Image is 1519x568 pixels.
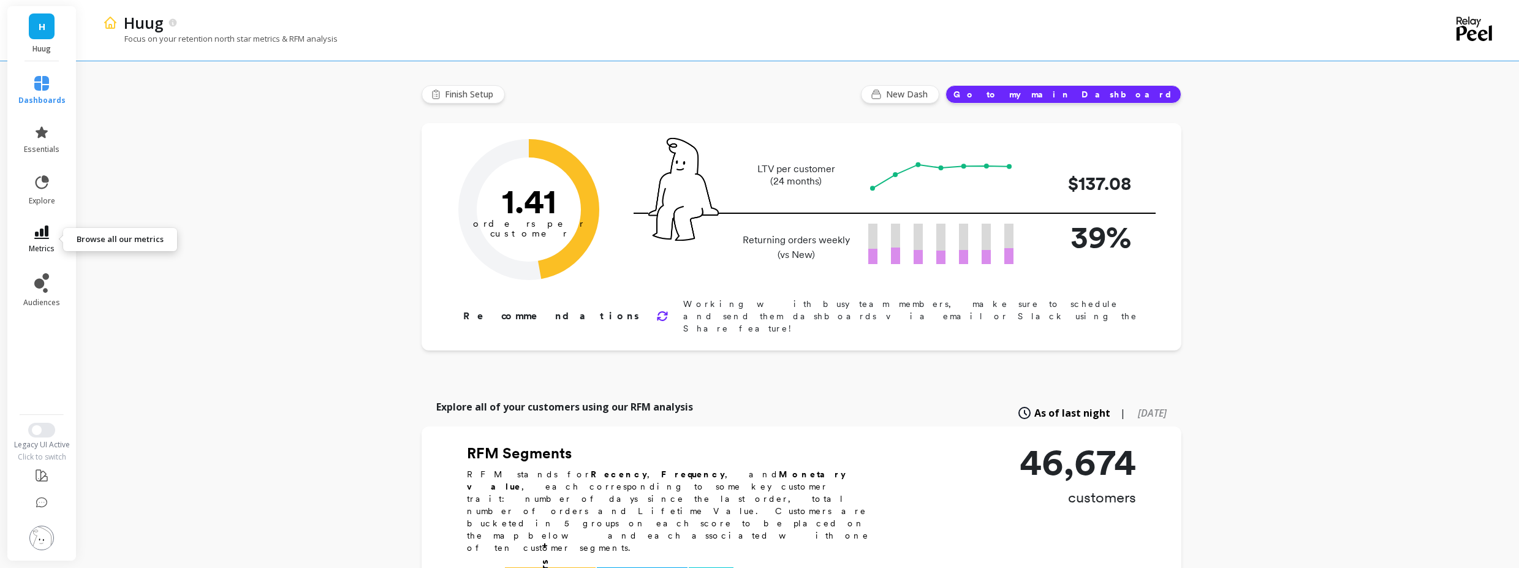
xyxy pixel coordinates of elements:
p: 46,674 [1020,444,1136,480]
p: RFM stands for , , and , each corresponding to some key customer trait: number of days since the ... [467,468,884,554]
button: Switch to New UI [28,423,55,437]
p: Huug [20,44,64,54]
tspan: customer [490,228,567,239]
p: customers [1020,488,1136,507]
p: 39% [1033,214,1131,260]
span: H [39,20,45,34]
img: header icon [103,15,118,30]
img: pal seatted on line [648,138,719,241]
span: dashboards [18,96,66,105]
span: As of last night [1034,406,1110,420]
p: Explore all of your customers using our RFM analysis [436,399,693,414]
span: | [1120,406,1126,420]
div: Click to switch [6,452,78,462]
b: Recency [591,469,647,479]
span: metrics [29,244,55,254]
span: Finish Setup [445,88,497,100]
p: Working with busy team members, make sure to schedule and send them dashboards via email or Slack... [683,298,1142,335]
span: audiences [23,298,60,308]
button: New Dash [861,85,939,104]
p: Huug [124,12,164,33]
p: $137.08 [1033,170,1131,197]
img: profile picture [29,526,54,550]
h2: RFM Segments [467,444,884,463]
span: New Dash [886,88,931,100]
p: Recommendations [463,309,642,324]
p: LTV per customer (24 months) [739,163,854,187]
span: essentials [24,145,59,154]
p: Focus on your retention north star metrics & RFM analysis [103,33,338,44]
b: Frequency [661,469,725,479]
div: Legacy UI Active [6,440,78,450]
button: Finish Setup [422,85,505,104]
p: Returning orders weekly (vs New) [739,233,854,262]
span: [DATE] [1138,406,1167,420]
text: 1.41 [501,181,556,221]
span: explore [29,196,55,206]
button: Go to my main Dashboard [945,85,1181,104]
tspan: orders per [473,218,585,229]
